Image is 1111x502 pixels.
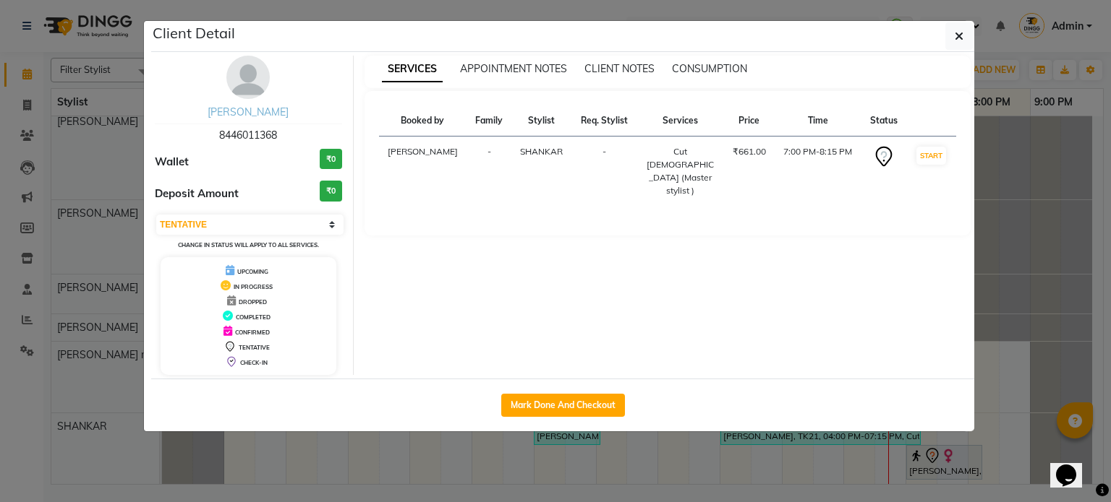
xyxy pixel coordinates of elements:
th: Price [724,105,775,137]
span: SERVICES [382,56,443,82]
span: Deposit Amount [155,186,239,202]
h5: Client Detail [153,22,235,44]
th: Services [637,105,724,137]
button: Mark Done And Checkout [501,394,625,417]
span: 8446011368 [219,129,277,142]
span: COMPLETED [236,313,271,321]
button: START [916,147,946,165]
div: ₹661.00 [733,145,766,158]
span: UPCOMING [237,268,268,275]
span: Wallet [155,154,189,170]
span: APPOINTMENT NOTES [460,62,567,75]
td: - [572,137,637,207]
th: Req. Stylist [572,105,637,137]
td: 7:00 PM-8:15 PM [775,137,861,207]
th: Stylist [511,105,571,137]
th: Family [467,105,511,137]
span: IN PROGRESS [234,283,273,290]
td: - [467,137,511,207]
h3: ₹0 [320,181,342,202]
td: [PERSON_NAME] [379,137,467,207]
th: Booked by [379,105,467,137]
span: TENTATIVE [239,344,270,351]
div: Cut [DEMOGRAPHIC_DATA] (Master stylist ) [645,145,715,197]
h3: ₹0 [320,149,342,170]
iframe: chat widget [1050,444,1097,488]
th: Time [775,105,861,137]
span: CONFIRMED [235,329,270,336]
th: Status [861,105,906,137]
span: CHECK-IN [240,359,268,366]
span: CLIENT NOTES [584,62,655,75]
a: [PERSON_NAME] [208,105,289,118]
span: SHANKAR [520,146,563,157]
span: DROPPED [239,298,267,306]
img: avatar [226,56,270,99]
small: Change in status will apply to all services. [178,241,319,248]
span: CONSUMPTION [672,62,747,75]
